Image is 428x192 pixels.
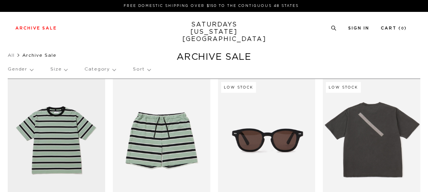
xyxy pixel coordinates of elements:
[18,3,404,9] p: FREE DOMESTIC SHIPPING OVER $150 TO THE CONTIGUOUS 48 STATES
[401,27,404,30] small: 0
[22,53,56,57] span: Archive Sale
[8,61,33,78] p: Gender
[182,21,246,43] a: SATURDAYS[US_STATE][GEOGRAPHIC_DATA]
[133,61,150,78] p: Sort
[381,26,407,30] a: Cart (0)
[15,26,57,30] a: Archive Sale
[50,61,67,78] p: Size
[221,82,256,93] div: Low Stock
[326,82,361,93] div: Low Stock
[348,26,369,30] a: Sign In
[8,53,15,57] a: All
[84,61,116,78] p: Category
